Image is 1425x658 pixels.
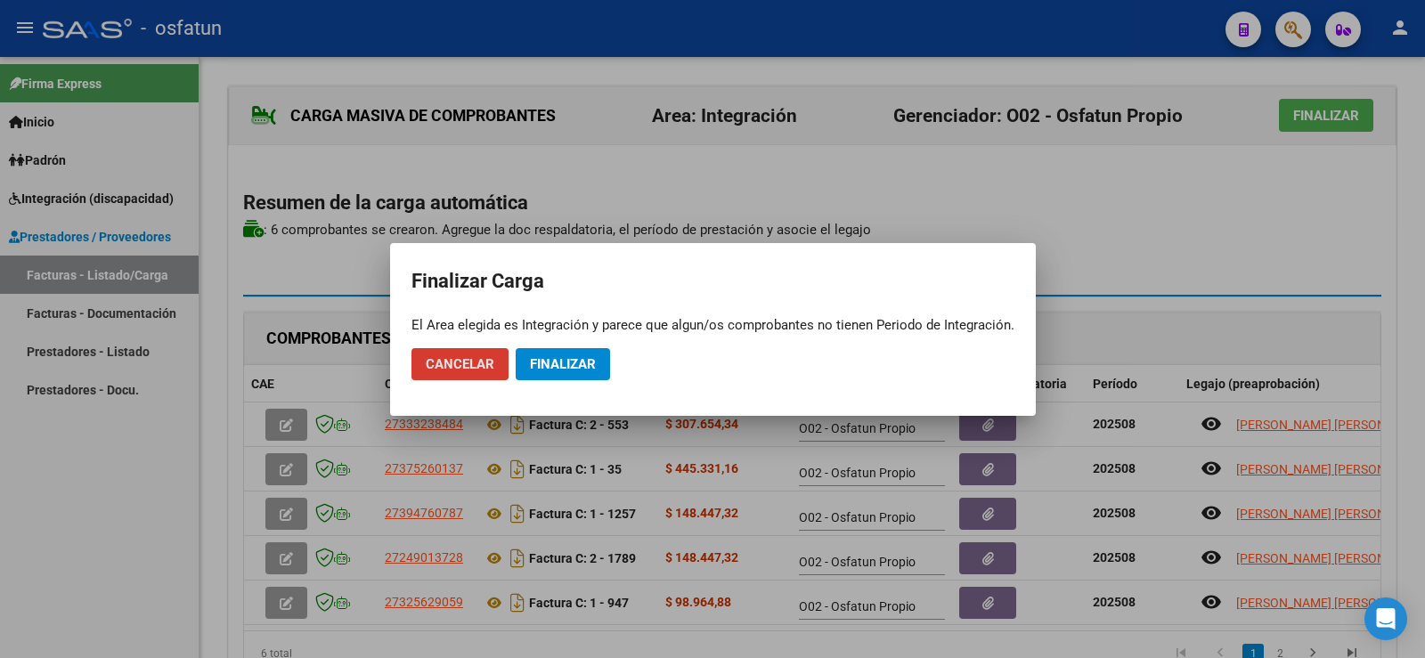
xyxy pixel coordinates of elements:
[411,264,1014,298] h2: Finalizar Carga
[426,356,494,372] span: Cancelar
[516,348,610,380] button: Finalizar
[411,316,1014,334] div: El Area elegida es Integración y parece que algun/os comprobantes no tienen Periodo de Integración.
[411,348,509,380] button: Cancelar
[530,356,596,372] span: Finalizar
[1364,597,1407,640] div: Open Intercom Messenger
